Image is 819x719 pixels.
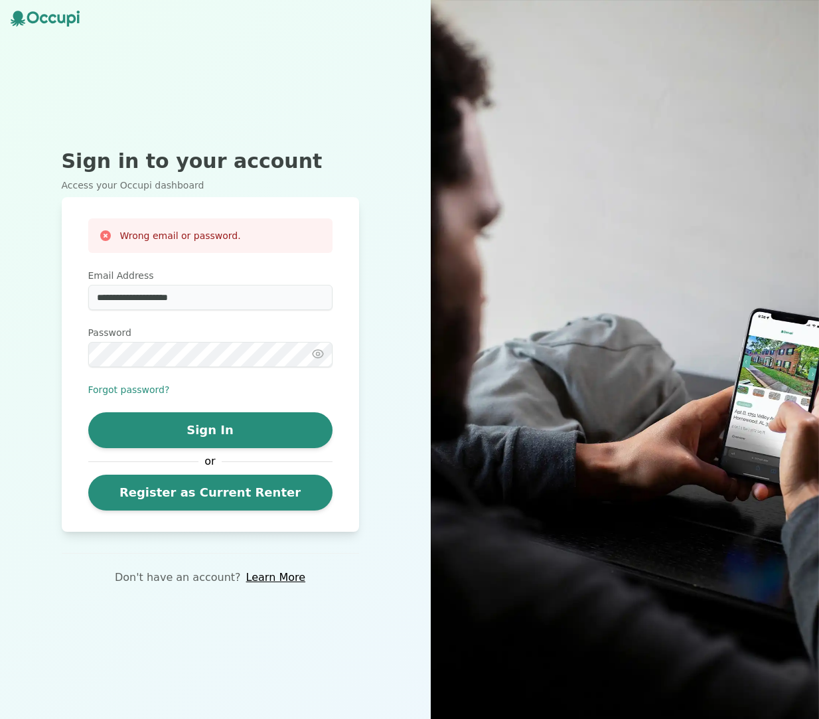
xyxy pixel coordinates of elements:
button: Forgot password? [88,383,170,396]
h2: Sign in to your account [62,149,359,173]
p: Access your Occupi dashboard [62,179,359,192]
a: Register as Current Renter [88,475,333,511]
button: Sign In [88,412,333,448]
label: Password [88,326,333,339]
span: or [198,453,222,469]
label: Email Address [88,269,333,282]
p: Don't have an account? [115,570,241,586]
h3: Wrong email or password. [120,229,241,242]
a: Learn More [246,570,305,586]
